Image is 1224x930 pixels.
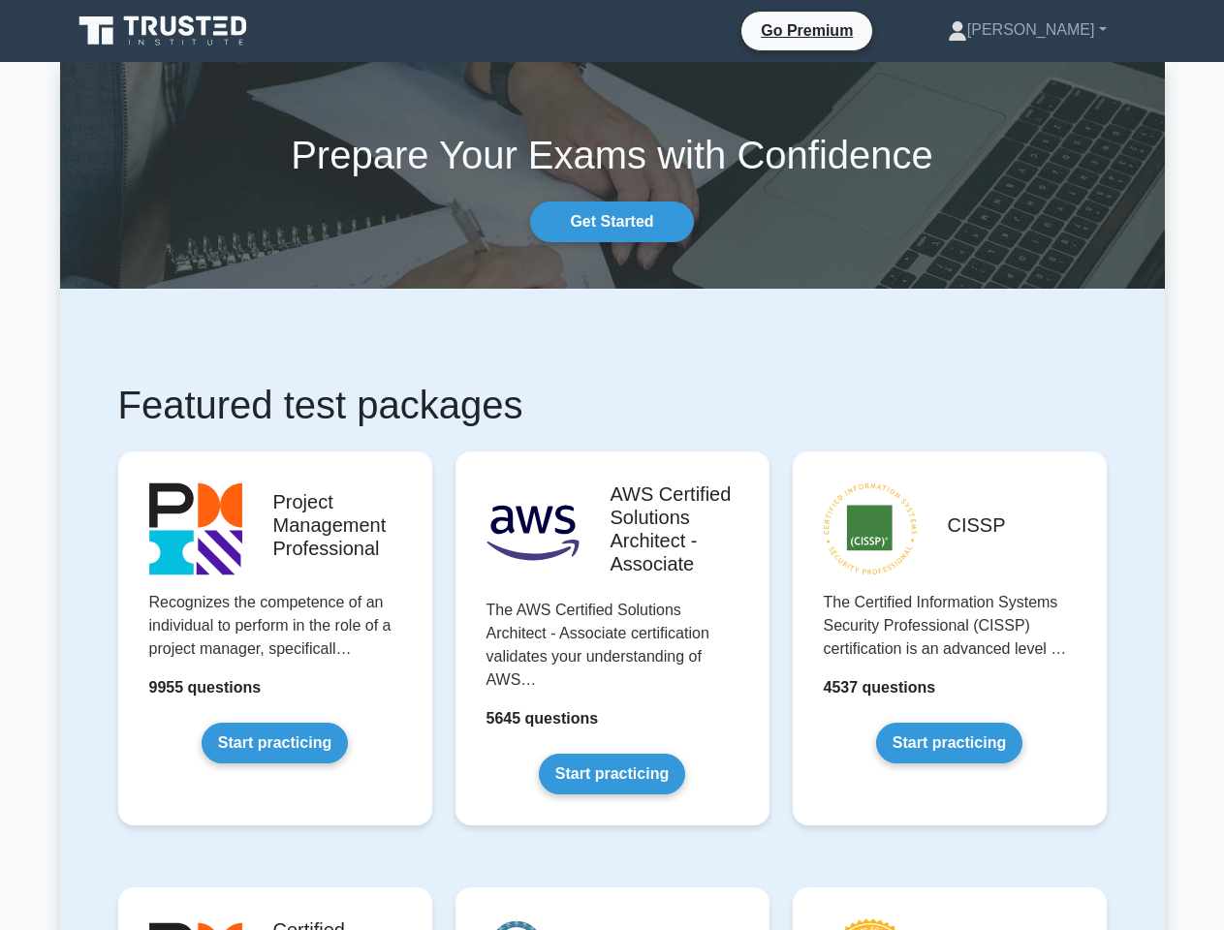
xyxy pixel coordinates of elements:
[202,723,348,763] a: Start practicing
[901,11,1153,49] a: [PERSON_NAME]
[876,723,1022,763] a: Start practicing
[60,132,1165,178] h1: Prepare Your Exams with Confidence
[530,201,693,242] a: Get Started
[539,754,685,794] a: Start practicing
[118,382,1107,428] h1: Featured test packages
[749,18,864,43] a: Go Premium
